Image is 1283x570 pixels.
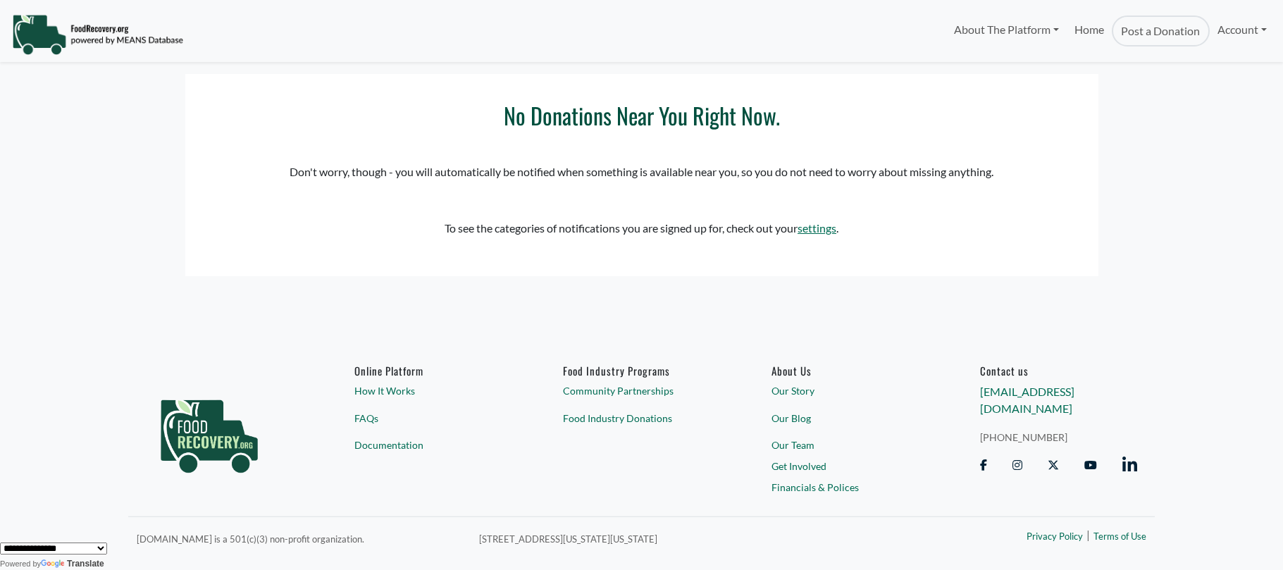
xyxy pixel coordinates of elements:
a: About Us [771,364,929,377]
a: settings [798,221,836,235]
a: Our Blog [771,410,929,425]
p: [DOMAIN_NAME] is a 501(c)(3) non-profit organization. [137,530,462,547]
a: Post a Donation [1112,16,1209,47]
a: Get Involved [771,459,929,473]
a: About The Platform [946,16,1066,44]
a: Our Story [771,383,929,398]
a: Home [1067,16,1112,47]
img: Google Translate [41,559,67,569]
h6: Contact us [980,364,1137,377]
img: food_recovery_green_logo-76242d7a27de7ed26b67be613a865d9c9037ba317089b267e0515145e5e51427.png [146,364,273,498]
a: How It Works [354,383,512,398]
a: Financials & Polices [771,479,929,494]
a: Food Industry Donations [563,410,720,425]
a: Documentation [354,438,512,452]
h6: Food Industry Programs [563,364,720,377]
img: NavigationLogo_FoodRecovery-91c16205cd0af1ed486a0f1a7774a6544ea792ac00100771e7dd3ec7c0e58e41.png [12,13,183,56]
a: [EMAIL_ADDRESS][DOMAIN_NAME] [980,385,1074,415]
p: [STREET_ADDRESS][US_STATE][US_STATE] [479,530,890,547]
a: Privacy Policy [1027,530,1083,544]
p: To see the categories of notifications you are signed up for, check out your . [213,220,1070,237]
a: [PHONE_NUMBER] [980,429,1137,444]
h6: Online Platform [354,364,512,377]
a: Community Partnerships [563,383,720,398]
p: Don't worry, though - you will automatically be notified when something is available near you, so... [213,163,1070,180]
a: Terms of Use [1093,530,1146,544]
span: | [1086,526,1090,543]
h2: No Donations Near You Right Now. [213,102,1070,129]
a: Account [1210,16,1275,44]
a: Translate [41,559,104,569]
a: FAQs [354,410,512,425]
a: Our Team [771,438,929,452]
